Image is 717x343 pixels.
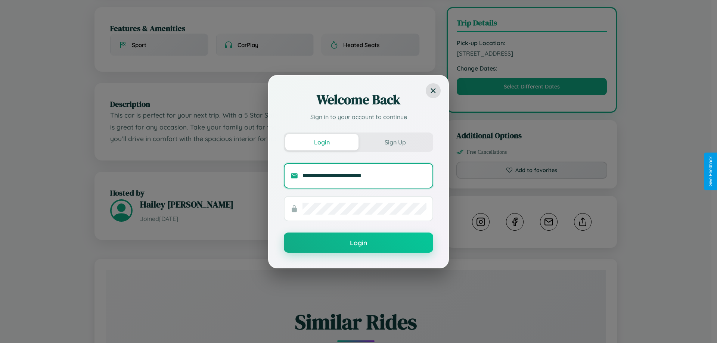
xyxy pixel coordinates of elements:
div: Give Feedback [708,156,713,187]
button: Login [285,134,358,150]
button: Login [284,233,433,253]
button: Sign Up [358,134,432,150]
h2: Welcome Back [284,91,433,109]
p: Sign in to your account to continue [284,112,433,121]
